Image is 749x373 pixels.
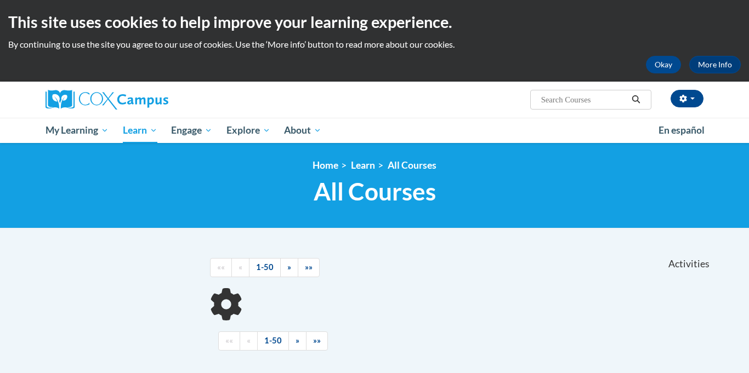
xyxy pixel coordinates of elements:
span: Engage [171,124,212,137]
p: By continuing to use the site you agree to our use of cookies. Use the ‘More info’ button to read... [8,38,741,50]
a: All Courses [388,159,436,171]
a: 1-50 [249,258,281,277]
a: Home [313,159,338,171]
a: Learn [351,159,375,171]
img: Cox Campus [46,90,168,110]
a: Previous [231,258,249,277]
span: » [296,336,299,345]
button: Search [628,93,644,106]
button: Okay [646,56,681,73]
a: 1-50 [257,331,289,351]
span: Learn [123,124,157,137]
a: More Info [689,56,741,73]
span: « [239,262,242,272]
span: »» [313,336,321,345]
span: Explore [226,124,270,137]
a: Next [280,258,298,277]
a: Explore [219,118,277,143]
a: Engage [164,118,219,143]
a: Next [288,331,307,351]
span: Activities [668,258,710,270]
a: End [298,258,320,277]
input: Search Courses [540,93,628,106]
span: En español [659,124,705,136]
span: «« [217,262,225,272]
span: »» [305,262,313,272]
div: Main menu [29,118,720,143]
a: En español [651,119,712,142]
span: About [284,124,321,137]
a: End [306,331,328,351]
span: All Courses [314,177,436,206]
h2: This site uses cookies to help improve your learning experience. [8,11,741,33]
span: My Learning [46,124,109,137]
a: Begining [218,331,240,351]
span: « [247,336,251,345]
span: «« [225,336,233,345]
span: » [287,262,291,272]
a: Learn [116,118,164,143]
a: About [277,118,329,143]
a: My Learning [38,118,116,143]
button: Account Settings [671,90,703,107]
a: Cox Campus [46,90,254,110]
a: Previous [240,331,258,351]
a: Begining [210,258,232,277]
